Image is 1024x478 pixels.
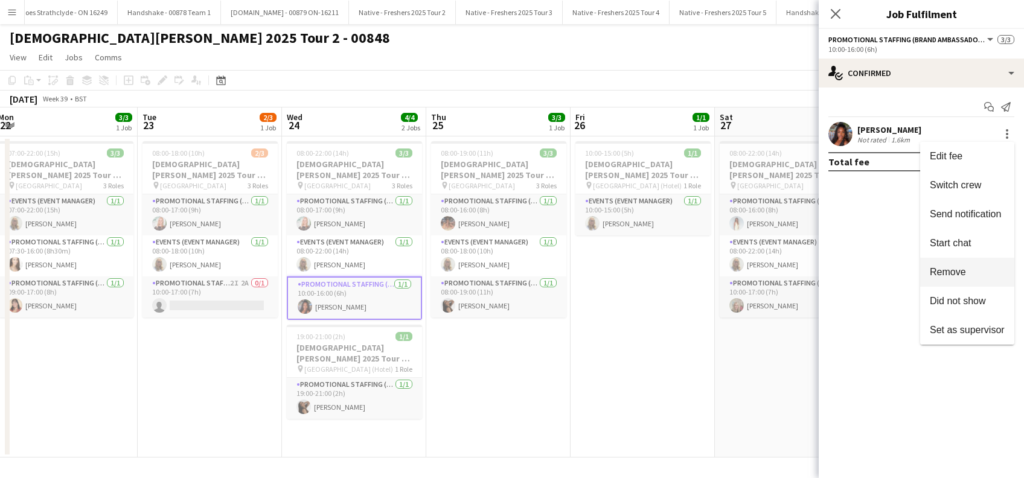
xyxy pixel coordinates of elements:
[920,229,1014,258] button: Start chat
[930,325,1005,335] span: Set as supervisor
[920,142,1014,171] button: Edit fee
[920,200,1014,229] button: Send notification
[920,258,1014,287] button: Remove
[930,296,986,306] span: Did not show
[920,316,1014,345] button: Set as supervisor
[920,287,1014,316] button: Did not show
[920,171,1014,200] button: Switch crew
[930,151,962,161] span: Edit fee
[930,209,1001,219] span: Send notification
[930,238,971,248] span: Start chat
[930,267,966,277] span: Remove
[930,180,981,190] span: Switch crew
